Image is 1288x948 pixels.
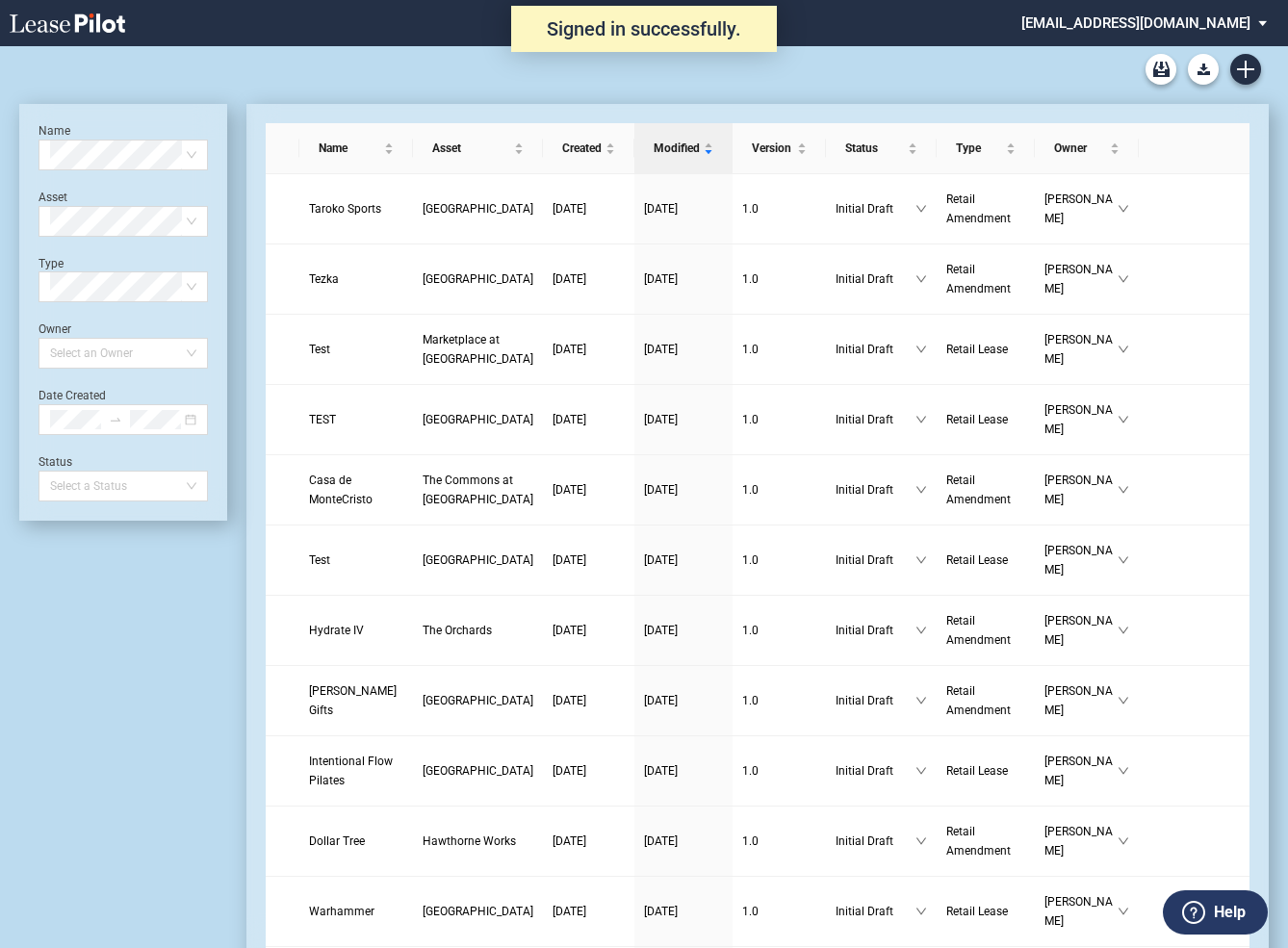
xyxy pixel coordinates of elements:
a: Retail Amendment [946,611,1025,650]
span: 1 . 0 [742,694,759,707]
span: Hawthorne Works [423,834,516,848]
a: [DATE] [644,410,723,429]
span: 1 . 0 [742,553,759,567]
a: [DATE] [553,551,625,570]
span: down [1118,484,1129,496]
a: [PERSON_NAME] Gifts [309,681,403,720]
span: down [1118,695,1129,706]
a: Taroko Sports [309,199,403,218]
span: down [915,765,927,777]
a: [DATE] [644,269,723,289]
span: Silver Lake Village [423,905,533,918]
span: down [1118,203,1129,215]
a: 1.0 [742,902,816,921]
span: Spencer Gifts [309,684,397,717]
span: [PERSON_NAME] [1044,260,1118,298]
span: [DATE] [644,553,678,567]
span: 1 . 0 [742,624,759,637]
span: down [915,906,927,917]
span: [DATE] [553,764,586,778]
a: [GEOGRAPHIC_DATA] [423,902,533,921]
span: [DATE] [553,483,586,497]
label: Owner [39,322,71,336]
span: Asset [432,139,510,158]
a: [DATE] [553,199,625,218]
span: Stones River Town Centre [423,694,533,707]
span: Initial Draft [836,340,915,359]
span: to [109,413,122,426]
span: 1 . 0 [742,483,759,497]
span: [PERSON_NAME] [1044,541,1118,579]
a: [DATE] [644,340,723,359]
a: Retail Amendment [946,822,1025,860]
span: Test [309,553,330,567]
span: [DATE] [553,553,586,567]
a: [DATE] [553,621,625,640]
span: 1 . 0 [742,343,759,356]
span: down [1118,765,1129,777]
a: TEST [309,410,403,429]
span: Initial Draft [836,902,915,921]
span: [PERSON_NAME] [1044,681,1118,720]
span: Pompano Citi Centre [423,272,533,286]
md-menu: Download Blank Form List [1182,54,1224,85]
a: Retail Lease [946,410,1025,429]
span: [PERSON_NAME] [1044,330,1118,369]
span: Retail Amendment [946,614,1011,647]
th: Asset [413,123,543,174]
span: 1 . 0 [742,905,759,918]
span: [DATE] [644,343,678,356]
span: down [1118,554,1129,566]
th: Created [543,123,634,174]
label: Name [39,124,70,138]
a: 1.0 [742,199,816,218]
span: North Mayfair Commons [423,413,533,426]
a: 1.0 [742,621,816,640]
a: [DATE] [553,761,625,781]
a: Hydrate IV [309,621,403,640]
span: Version [752,139,793,158]
a: [GEOGRAPHIC_DATA] [423,199,533,218]
a: [GEOGRAPHIC_DATA] [423,691,533,710]
th: Status [826,123,937,174]
label: Type [39,257,64,270]
span: Modified [654,139,700,158]
span: Retail Amendment [946,825,1011,858]
span: Silver Lake Village [423,553,533,567]
a: Create new document [1230,54,1261,85]
span: down [1118,625,1129,636]
span: [PERSON_NAME] [1044,400,1118,439]
a: [GEOGRAPHIC_DATA] [423,410,533,429]
span: [DATE] [553,272,586,286]
a: Retail Lease [946,340,1025,359]
label: Status [39,455,72,469]
span: down [915,203,927,215]
span: [DATE] [644,834,678,848]
a: Archive [1146,54,1176,85]
a: Tezka [309,269,403,289]
a: Retail Amendment [946,681,1025,720]
span: North Mayfair Commons [423,764,533,778]
th: Owner [1035,123,1139,174]
span: [DATE] [644,272,678,286]
a: [DATE] [644,761,723,781]
a: Test [309,551,403,570]
span: Marketplace at Highland Village [423,333,533,366]
span: [DATE] [553,202,586,216]
span: 1 . 0 [742,834,759,848]
span: [PERSON_NAME] [1044,190,1118,228]
button: Download Blank Form [1188,54,1219,85]
span: [PERSON_NAME] [1044,892,1118,931]
a: [DATE] [553,340,625,359]
span: Dollar Tree [309,834,365,848]
span: Tezka [309,272,339,286]
span: [PERSON_NAME] [1044,611,1118,650]
span: down [915,554,927,566]
a: 1.0 [742,691,816,710]
a: Retail Amendment [946,471,1025,509]
span: [PERSON_NAME] [1044,752,1118,790]
a: [DATE] [644,691,723,710]
span: Park North [423,202,533,216]
span: Retail Lease [946,413,1008,426]
a: Dollar Tree [309,832,403,851]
